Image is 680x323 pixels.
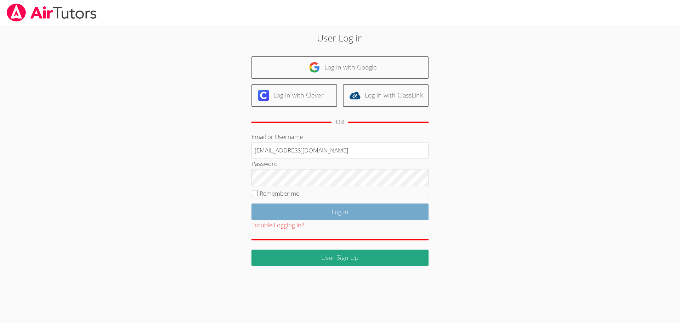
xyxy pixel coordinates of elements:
[336,117,344,127] div: OR
[157,31,524,45] h2: User Log in
[6,4,97,22] img: airtutors_banner-c4298cdbf04f3fff15de1276eac7730deb9818008684d7c2e4769d2f7ddbe033.png
[309,62,320,73] img: google-logo-50288ca7cdecda66e5e0955fdab243c47b7ad437acaf1139b6f446037453330a.svg
[258,90,269,101] img: clever-logo-6eab21bc6e7a338710f1a6ff85c0baf02591cd810cc4098c63d3a4b26e2feb20.svg
[251,220,304,230] button: Trouble Logging In?
[343,84,429,107] a: Log in with ClassLink
[251,56,429,79] a: Log in with Google
[260,189,299,197] label: Remember me
[251,133,303,141] label: Email or Username
[251,250,429,266] a: User Sign Up
[251,84,337,107] a: Log in with Clever
[349,90,361,101] img: classlink-logo-d6bb404cc1216ec64c9a2012d9dc4662098be43eaf13dc465df04b49fa7ab582.svg
[251,160,278,168] label: Password
[251,204,429,220] input: Log in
